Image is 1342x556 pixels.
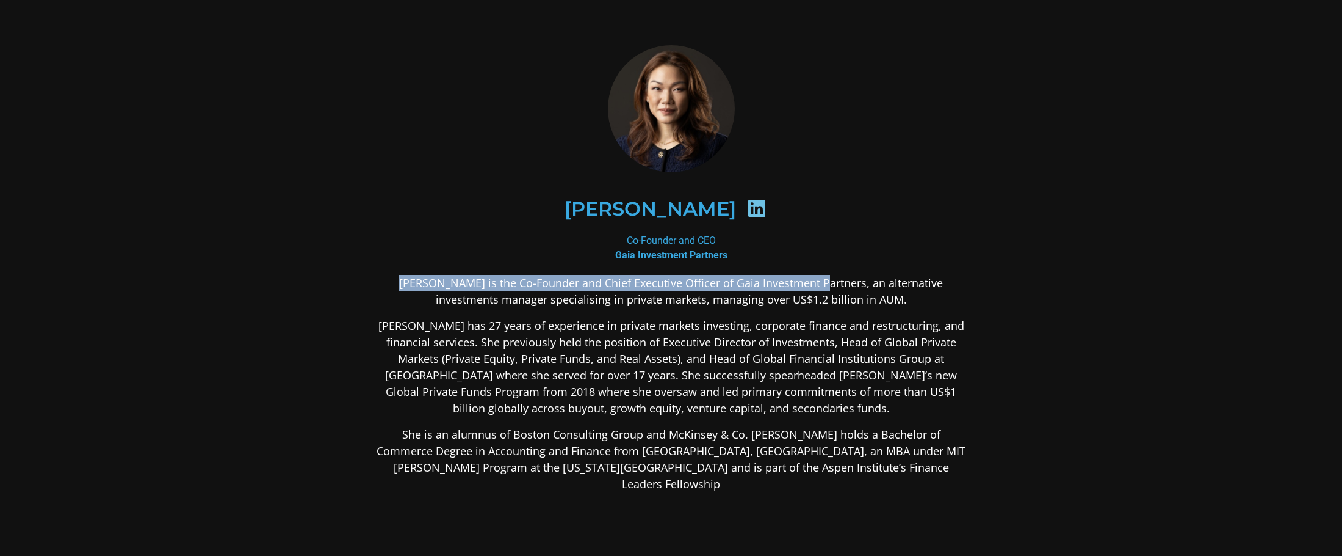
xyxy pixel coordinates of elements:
[565,199,736,219] h2: [PERSON_NAME]
[375,426,968,492] p: She is an alumnus of Boston Consulting Group and McKinsey & Co. [PERSON_NAME] holds a Bachelor of...
[375,275,968,308] p: [PERSON_NAME] is the Co-Founder and Chief Executive Officer of Gaia Investment Partners, an alter...
[615,249,727,261] b: Gaia Investment Partners
[375,233,968,263] div: Co-Founder and CEO
[375,318,968,417] p: [PERSON_NAME] has 27 years of experience in private markets investing, corporate finance and rest...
